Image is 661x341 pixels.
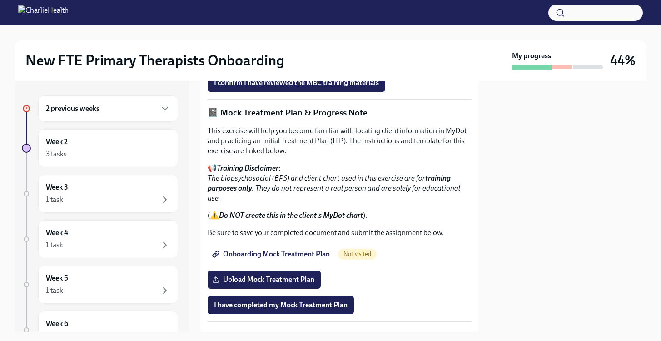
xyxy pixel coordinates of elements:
div: 1 task [46,331,63,341]
strong: Training Disclaimer [217,164,278,172]
p: This exercise will help you become familiar with locating client information in MyDot and practic... [208,126,472,156]
p: 📓 Mock Treatment Plan & Progress Note [208,107,472,119]
em: The biopsychosocial (BPS) and client chart used in this exercise are for . They do not represent ... [208,174,460,202]
h6: Week 2 [46,137,68,147]
a: Week 51 task [22,266,178,304]
span: Onboarding Mock Treatment Plan [214,250,330,259]
strong: My progress [512,51,551,61]
div: 1 task [46,240,63,250]
a: Week 23 tasks [22,129,178,167]
strong: training purposes only [208,174,451,192]
p: 📢 : [208,163,472,203]
h6: Week 6 [46,319,68,329]
span: I confirm I have reviewed the MBC training materials [214,78,379,87]
a: Week 41 task [22,220,178,258]
p: Be sure to save your completed document and submit the assignment below. [208,228,472,238]
h6: Week 3 [46,182,68,192]
span: Upload Mock Treatment Plan [214,275,314,284]
h6: Week 4 [46,228,68,238]
a: Week 31 task [22,175,178,213]
button: I have completed my Mock Treatment Plan [208,296,354,314]
button: I confirm I have reviewed the MBC training materials [208,74,385,92]
div: 3 tasks [46,149,67,159]
h2: New FTE Primary Therapists Onboarding [25,51,284,70]
span: Not visited [338,251,377,257]
strong: Do NOT create this in the client's MyDot chart [219,211,363,220]
label: Upload Mock Treatment Plan [208,271,321,289]
img: CharlieHealth [18,5,69,20]
p: Shadow an Initial Treatment Plan! [208,329,472,341]
div: 1 task [46,286,63,296]
h3: 44% [610,52,636,69]
a: Onboarding Mock Treatment Plan [208,245,336,263]
p: (⚠️ ). [208,211,472,221]
span: I have completed my Mock Treatment Plan [214,301,348,310]
div: 2 previous weeks [38,95,178,122]
h6: 2 previous weeks [46,104,99,114]
h6: Week 5 [46,273,68,283]
div: 1 task [46,195,63,205]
